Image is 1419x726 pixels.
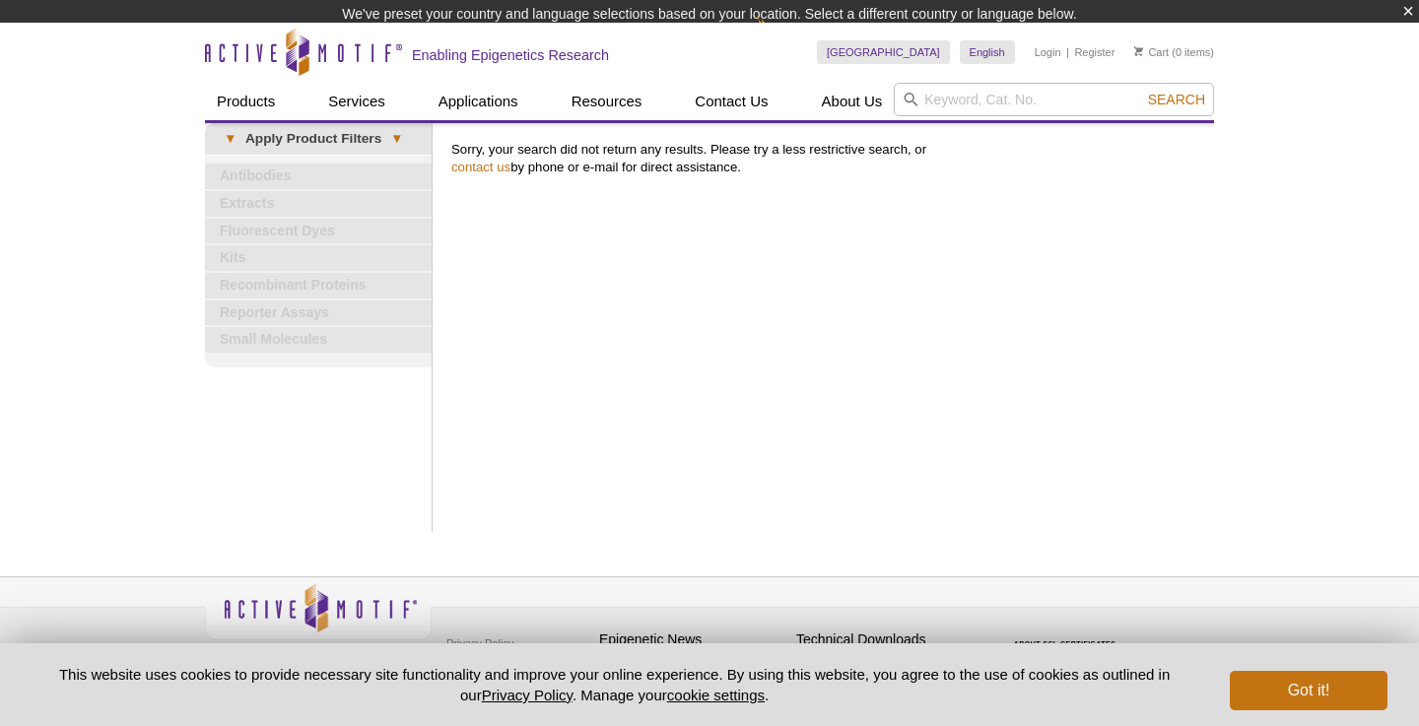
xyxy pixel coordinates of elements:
button: Got it! [1230,671,1387,710]
span: ▾ [215,130,245,148]
h4: Epigenetic News [599,631,786,648]
a: contact us [451,160,510,174]
table: Click to Verify - This site chose Symantec SSL for secure e-commerce and confidential communicati... [993,612,1141,655]
li: | [1066,40,1069,64]
a: English [960,40,1015,64]
a: Privacy Policy [482,687,573,703]
a: Products [205,83,287,120]
a: Small Molecules [205,327,432,353]
span: Search [1148,92,1205,107]
a: Reporter Assays [205,300,432,326]
a: ▾Apply Product Filters▾ [205,123,432,155]
p: This website uses cookies to provide necessary site functionality and improve your online experie... [32,664,1197,705]
button: Search [1142,91,1211,108]
a: [GEOGRAPHIC_DATA] [817,40,950,64]
button: cookie settings [667,687,765,703]
a: Kits [205,245,432,271]
span: ▾ [381,130,412,148]
a: Fluorescent Dyes [205,219,432,244]
h2: Enabling Epigenetics Research [412,46,609,64]
li: (0 items) [1134,40,1214,64]
input: Keyword, Cat. No. [894,83,1214,116]
a: Applications [427,83,530,120]
a: Recombinant Proteins [205,273,432,298]
a: Cart [1134,45,1169,59]
h4: Technical Downloads [796,631,983,648]
img: Active Motif, [205,577,432,657]
a: Extracts [205,191,432,217]
a: Antibodies [205,164,432,189]
a: ABOUT SSL CERTIFICATES [1014,640,1116,647]
a: Resources [560,83,654,120]
a: About Us [810,83,895,120]
a: Privacy Policy [441,628,518,658]
img: Your Cart [1134,46,1143,56]
a: Register [1074,45,1115,59]
a: Login [1035,45,1061,59]
a: Services [316,83,397,120]
p: Sorry, your search did not return any results. Please try a less restrictive search, or by phone ... [451,141,1204,176]
img: Change Here [757,15,809,61]
a: Contact Us [683,83,779,120]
